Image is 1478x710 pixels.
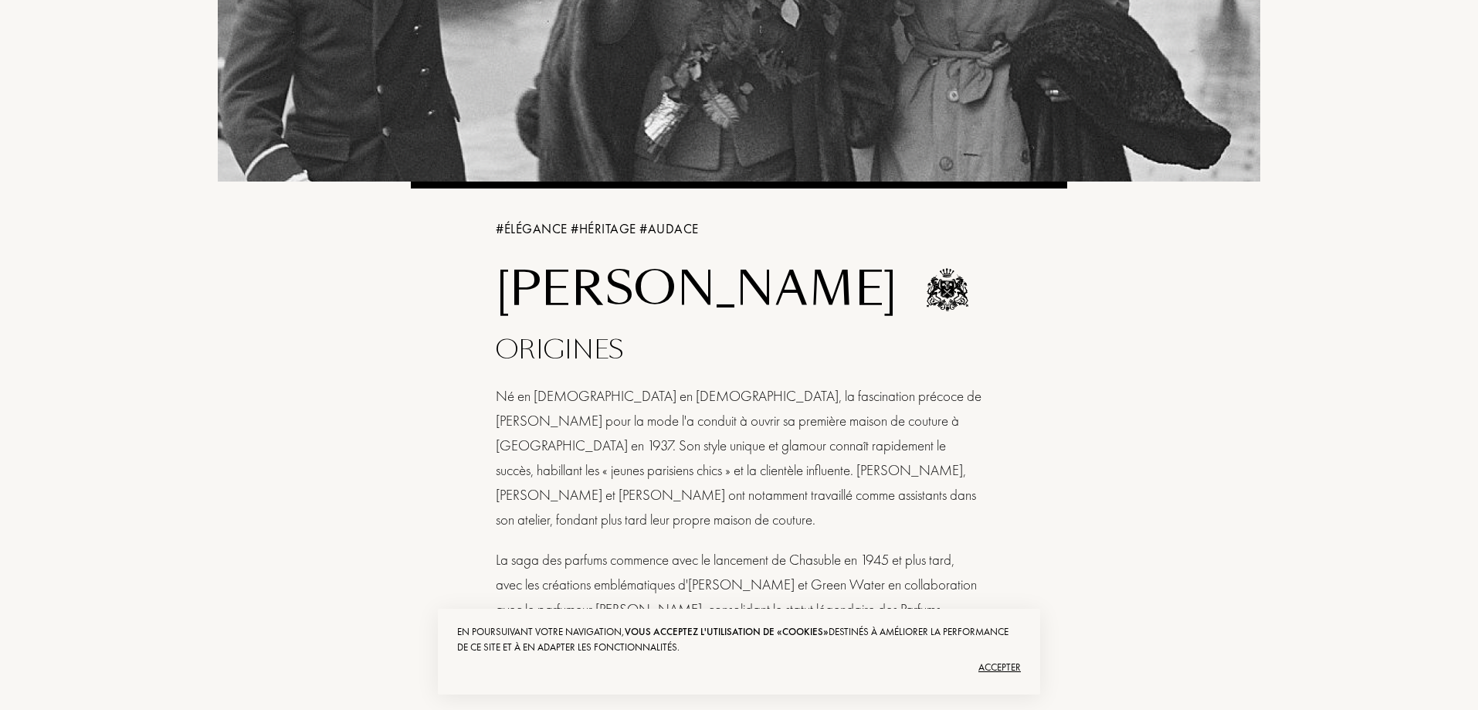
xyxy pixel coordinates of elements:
div: La saga des parfums commence avec le lancement de Chasuble en 1945 et plus tard, avec les créatio... [496,548,982,647]
div: ORIGINES [496,331,982,369]
span: # AUDACE [639,220,699,237]
div: En poursuivant votre navigation, destinés à améliorer la performance de ce site et à en adapter l... [457,624,1021,655]
img: Logo Jacques Fath [913,254,982,324]
span: vous acceptez l'utilisation de «cookies» [625,625,829,638]
span: # ÉLÉGANCE [496,220,571,237]
span: # HÉRITAGE [571,220,639,237]
div: Né en [DEMOGRAPHIC_DATA] en [DEMOGRAPHIC_DATA], la fascination précoce de [PERSON_NAME] pour la m... [496,384,982,532]
h1: [PERSON_NAME] [496,263,901,317]
div: Accepter [457,655,1021,680]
